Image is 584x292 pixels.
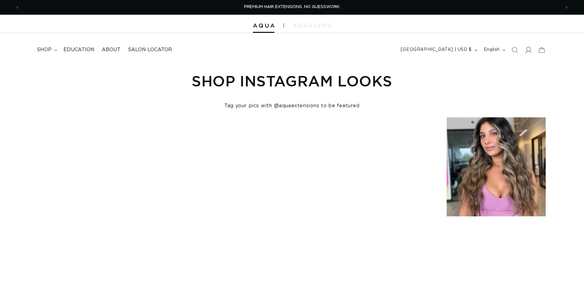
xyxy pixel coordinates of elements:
[102,47,120,53] span: About
[11,2,24,13] button: Previous announcement
[397,44,480,56] button: [GEOGRAPHIC_DATA] | USD $
[37,47,52,53] span: shop
[98,43,124,57] a: About
[37,71,547,90] h1: Shop Instagram Looks
[447,117,546,216] div: open detail modal for instagram post by leahmitchhair on 28 SEPTEMBER 2023
[128,47,172,53] span: Salon Locator
[33,43,60,57] summary: shop
[484,47,500,53] span: English
[63,47,94,53] span: Education
[293,24,331,27] img: aqualyna.com
[37,103,547,109] h4: Tag your pics with @aquaextensions to be featured
[124,43,176,57] a: Salon Locator
[560,2,573,13] button: Next announcement
[253,24,274,28] img: Aqua Hair Extensions
[508,43,521,57] summary: Search
[401,47,472,53] span: [GEOGRAPHIC_DATA] | USD $
[60,43,98,57] a: Education
[480,44,508,56] button: English
[244,5,340,9] span: PREMIUM HAIR EXTENSIONS. NO GUESSWORK.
